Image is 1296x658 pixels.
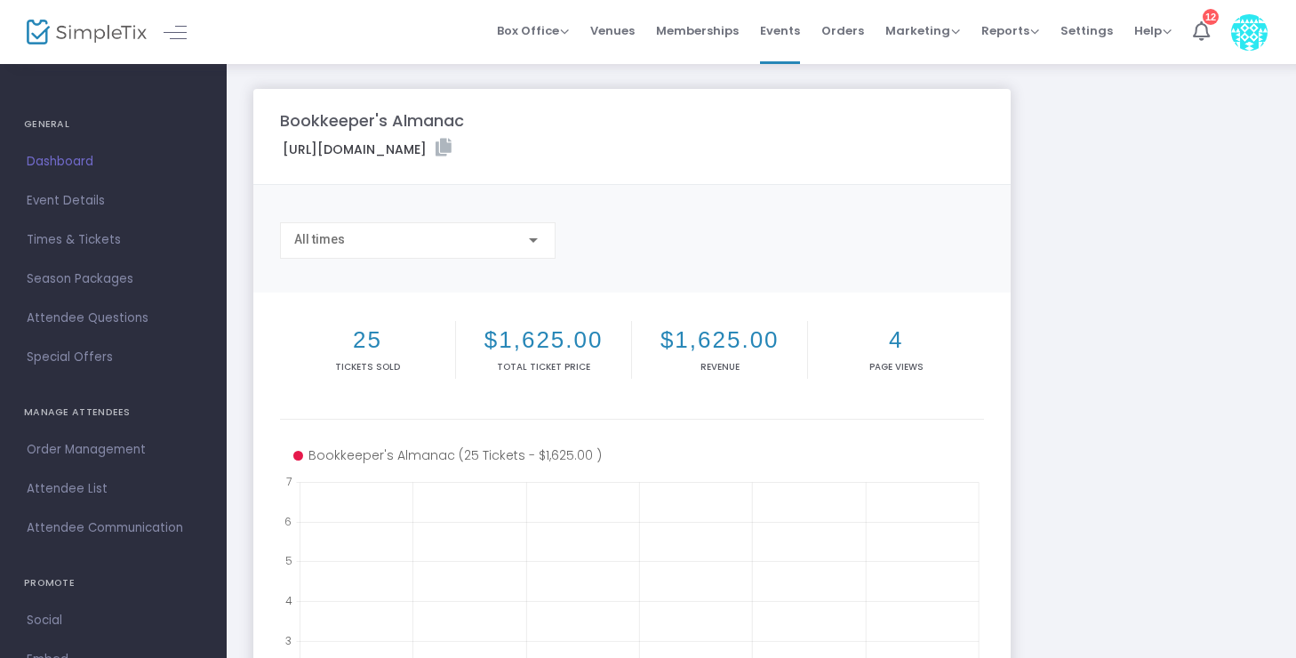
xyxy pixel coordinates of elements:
[656,8,739,53] span: Memberships
[27,477,200,501] span: Attendee List
[284,360,452,373] p: Tickets sold
[760,8,800,53] span: Events
[981,22,1039,39] span: Reports
[24,566,203,601] h4: PROMOTE
[27,517,200,540] span: Attendee Communication
[284,513,292,528] text: 6
[821,8,864,53] span: Orders
[285,632,292,647] text: 3
[294,232,345,246] span: All times
[1060,8,1113,53] span: Settings
[24,107,203,142] h4: GENERAL
[285,553,292,568] text: 5
[460,326,628,354] h2: $1,625.00
[27,189,200,213] span: Event Details
[27,268,200,291] span: Season Packages
[590,8,635,53] span: Venues
[286,474,292,489] text: 7
[27,307,200,330] span: Attendee Questions
[885,22,960,39] span: Marketing
[1134,22,1172,39] span: Help
[27,150,200,173] span: Dashboard
[497,22,569,39] span: Box Office
[284,326,452,354] h2: 25
[27,609,200,632] span: Social
[280,108,464,132] m-panel-title: Bookkeeper's Almanac
[636,326,804,354] h2: $1,625.00
[1203,9,1219,25] div: 12
[812,360,980,373] p: Page Views
[636,360,804,373] p: Revenue
[27,346,200,369] span: Special Offers
[812,326,980,354] h2: 4
[24,395,203,430] h4: MANAGE ATTENDEES
[283,139,452,159] label: [URL][DOMAIN_NAME]
[460,360,628,373] p: Total Ticket Price
[27,229,200,252] span: Times & Tickets
[27,438,200,461] span: Order Management
[285,593,292,608] text: 4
